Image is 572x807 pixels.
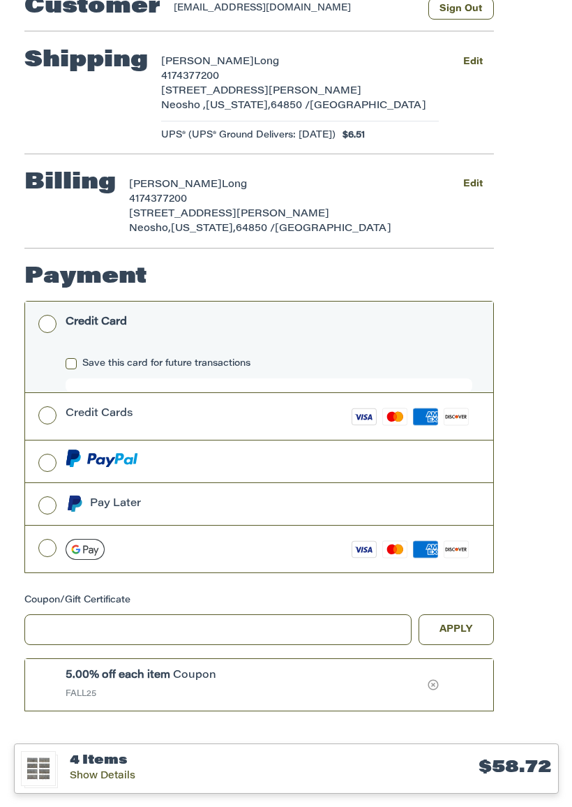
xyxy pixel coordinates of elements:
span: Neosho , [161,101,206,111]
button: Apply [419,614,494,646]
span: [GEOGRAPHIC_DATA] [310,101,426,111]
img: PayPal icon [66,450,138,467]
span: 4174377200 [129,195,187,205]
img: Woodland Scenics ~ HO Scale ~ Privacy Fence ~ A2985 [22,752,55,785]
span: 64850 / [236,224,275,234]
div: Coupon/Gift Certificate [24,593,494,607]
span: FALL25 [66,690,96,698]
div: Pay Later [90,492,141,515]
button: Edit [453,52,494,72]
span: UPS® (UPS® Ground Delivers: [DATE]) [161,128,336,142]
span: 5.00% off each item [66,670,170,681]
span: [US_STATE], [206,101,271,111]
span: 4174377200 [161,72,219,82]
label: Save this card for future transactions [66,358,472,369]
h3: 4 Items [70,753,310,769]
h2: Billing [24,169,116,197]
div: Credit Cards [66,402,133,425]
h2: Shipping [24,47,148,75]
span: [STREET_ADDRESS][PERSON_NAME] [129,209,329,219]
h2: Payment [24,263,147,291]
span: $6.51 [336,128,365,142]
span: 64850 / [271,101,310,111]
div: [EMAIL_ADDRESS][DOMAIN_NAME] [174,1,414,20]
span: [PERSON_NAME] [129,180,222,190]
span: Coupon [66,668,423,684]
img: Google Pay icon [66,539,105,560]
span: [GEOGRAPHIC_DATA] [275,224,391,234]
span: Long [254,57,279,67]
input: Gift Certificate or Coupon Code [24,614,412,646]
a: Show Details [70,771,135,781]
div: Credit Card [66,311,127,334]
button: Edit [453,175,494,195]
span: [STREET_ADDRESS][PERSON_NAME] [161,87,361,96]
span: Neosho, [129,224,171,234]
span: [US_STATE], [171,224,236,234]
img: Pay Later icon [66,495,83,512]
span: Long [222,180,247,190]
span: [PERSON_NAME] [161,57,254,67]
h3: $58.72 [310,757,551,779]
